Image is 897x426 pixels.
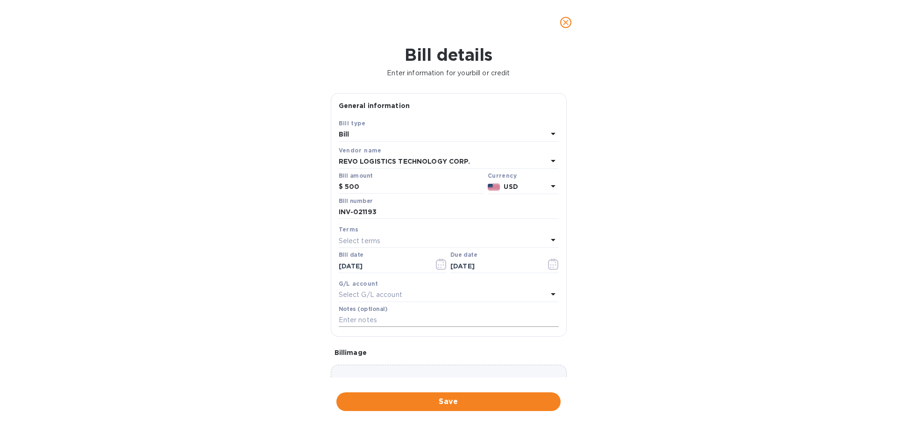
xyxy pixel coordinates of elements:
[339,236,381,246] p: Select terms
[339,147,382,154] b: Vendor name
[450,253,477,258] label: Due date
[335,348,563,357] p: Bill image
[339,280,378,287] b: G/L account
[345,180,484,194] input: $ Enter bill amount
[344,396,553,407] span: Save
[339,290,402,300] p: Select G/L account
[336,392,561,411] button: Save
[339,259,427,273] input: Select date
[488,172,517,179] b: Currency
[339,180,345,194] div: $
[339,173,372,179] label: Bill amount
[504,183,518,190] b: USD
[7,68,890,78] p: Enter information for your bill or credit
[555,11,577,34] button: close
[339,205,559,219] input: Enter bill number
[339,198,372,204] label: Bill number
[339,120,366,127] b: Bill type
[339,102,410,109] b: General information
[339,158,470,165] b: REVO LOGISTICS TECHNOLOGY CORP.
[339,313,559,327] input: Enter notes
[339,226,359,233] b: Terms
[7,45,890,65] h1: Bill details
[450,259,539,273] input: Due date
[339,306,388,312] label: Notes (optional)
[339,253,363,258] label: Bill date
[339,130,349,138] b: Bill
[488,184,500,190] img: USD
